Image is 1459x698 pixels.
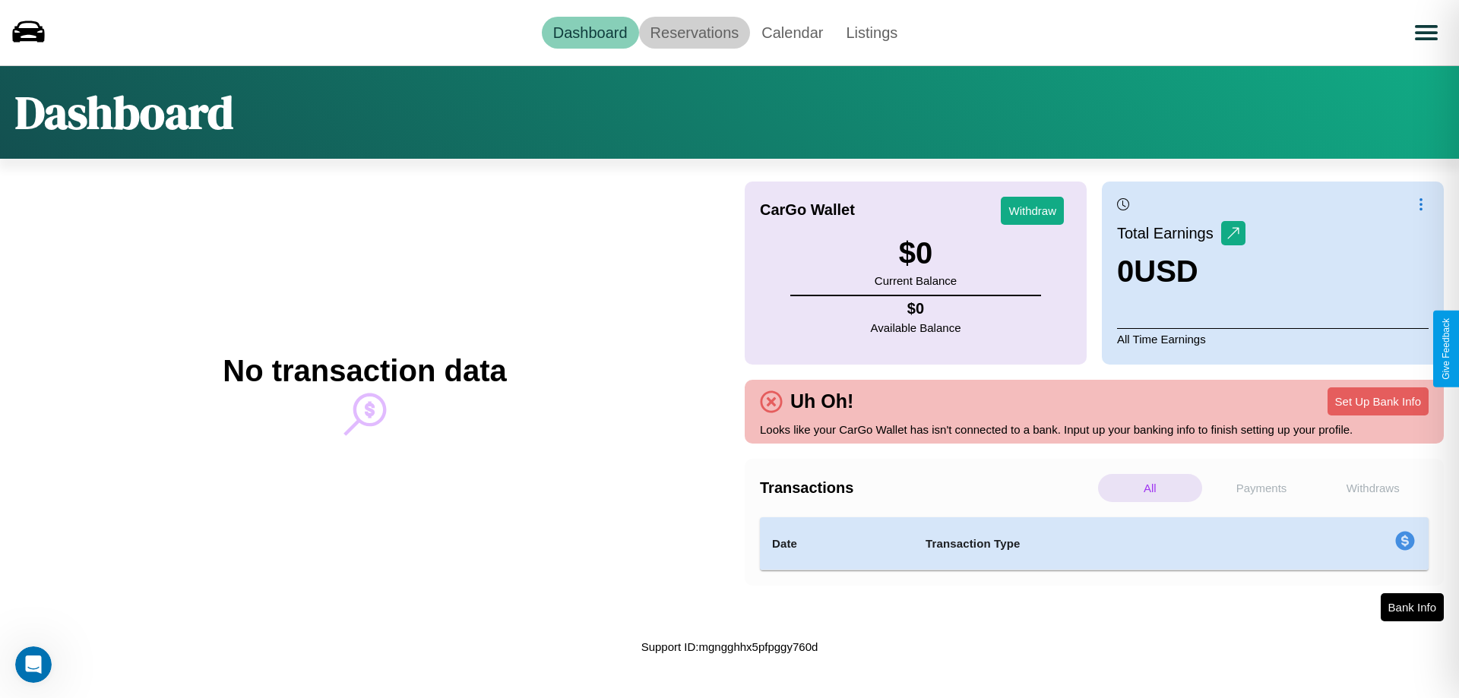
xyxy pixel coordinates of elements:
h4: Transactions [760,479,1094,497]
a: Reservations [639,17,751,49]
a: Listings [834,17,909,49]
h2: No transaction data [223,354,506,388]
h3: 0 USD [1117,254,1245,289]
a: Dashboard [542,17,639,49]
button: Set Up Bank Info [1328,387,1429,415]
h4: Uh Oh! [783,390,861,412]
table: simple table [760,517,1429,570]
h4: Transaction Type [926,535,1271,553]
p: Withdraws [1321,474,1425,502]
h1: Dashboard [15,81,233,144]
button: Open menu [1405,11,1448,54]
p: Total Earnings [1117,220,1221,247]
p: Payments [1210,474,1314,502]
p: Looks like your CarGo Wallet has isn't connected to a bank. Input up your banking info to finish ... [760,419,1429,440]
h4: Date [772,535,901,553]
p: Current Balance [875,270,957,291]
h4: $ 0 [871,300,961,317]
iframe: Intercom live chat [15,646,52,683]
p: All [1098,474,1202,502]
p: All Time Earnings [1117,328,1429,349]
h4: CarGo Wallet [760,201,855,219]
p: Available Balance [871,317,961,338]
button: Bank Info [1381,593,1444,621]
div: Give Feedback [1441,318,1451,380]
h3: $ 0 [875,236,957,270]
button: Withdraw [1001,197,1064,225]
p: Support ID: mgngghhx5pfpggy760d [641,636,818,657]
a: Calendar [750,17,834,49]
